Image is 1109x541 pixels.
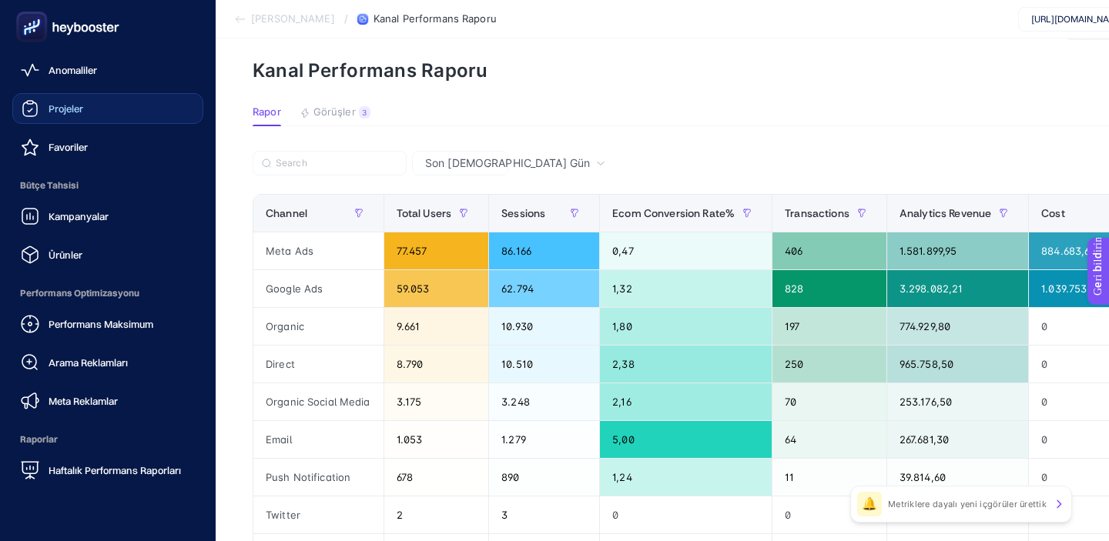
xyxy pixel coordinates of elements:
[772,346,886,382] div: 250
[600,421,772,458] div: 5,00
[266,207,307,219] span: Channel
[12,309,203,339] a: Performans Maksimum
[12,347,203,378] a: Arama Reklamları
[612,207,735,219] span: Ecom Conversion Rate%
[862,498,877,510] font: 🔔
[900,207,991,219] span: Analytics Revenue
[253,308,384,345] div: Organic
[384,270,489,307] div: 59.053
[49,356,128,369] font: Arama Reklamları
[49,64,97,76] font: Anomaliler
[253,346,384,382] div: Direct
[253,232,384,269] div: Meta Ads
[600,308,772,345] div: 1,80
[253,383,384,420] div: Organic Social Media
[887,232,1028,269] div: 1.581.899,95
[374,12,497,25] font: Kanal Performans Raporu
[384,383,489,420] div: 3.175
[772,270,886,307] div: 828
[600,459,772,496] div: 1,24
[887,308,1028,345] div: 774.929,80
[12,201,203,232] a: Kampanyalar
[344,12,348,25] font: /
[785,207,849,219] span: Transactions
[489,383,599,420] div: 3.248
[489,459,599,496] div: 890
[384,232,489,269] div: 77.457
[887,346,1028,382] div: 965.758,50
[253,59,488,82] font: Kanal Performans Raporu
[887,383,1028,420] div: 253.176,50
[489,232,599,269] div: 86.166
[253,270,384,307] div: Google Ads
[313,105,356,118] font: Görüşler
[384,496,489,533] div: 2
[600,383,772,420] div: 2,16
[772,232,886,269] div: 406
[887,270,1028,307] div: 3.298.082,21
[772,459,886,496] div: 11
[49,141,88,153] font: Favoriler
[362,108,367,117] font: 3
[49,249,82,261] font: Ürünler
[20,287,139,299] font: Performans Optimizasyonu
[251,12,335,25] font: [PERSON_NAME]
[20,433,58,445] font: Raporlar
[1041,207,1065,219] span: Cost
[600,496,772,533] div: 0
[49,318,153,330] font: Performans Maksimum
[12,239,203,270] a: Ürünler
[600,270,772,307] div: 1,32
[12,455,203,486] a: Haftalık Performans Raporları
[772,496,886,533] div: 0
[489,270,599,307] div: 62.794
[253,421,384,458] div: Email
[887,421,1028,458] div: 267.681,30
[49,210,109,222] font: Kampanyalar
[384,346,489,382] div: 8.790
[489,421,599,458] div: 1.279
[772,308,886,345] div: 197
[384,459,489,496] div: 678
[276,158,397,169] input: Search
[49,395,118,407] font: Meta Reklamlar
[20,179,79,191] font: Bütçe Tahsisi
[12,93,203,124] a: Projeler
[384,421,489,458] div: 1.053
[501,207,545,219] span: Sessions
[384,308,489,345] div: 9.661
[253,496,384,533] div: Twitter
[489,346,599,382] div: 10.510
[888,499,1047,509] font: Metriklere dayalı yeni içgörüler ürettik
[253,459,384,496] div: Push Notification
[772,383,886,420] div: 70
[600,346,772,382] div: 2,38
[887,459,1028,496] div: 39.814,60
[397,207,452,219] span: Total Users
[600,232,772,269] div: 0,47
[49,102,83,115] font: Projeler
[12,55,203,85] a: Anomaliler
[12,132,203,162] a: Favoriler
[489,308,599,345] div: 10.930
[489,496,599,533] div: 3
[49,464,181,476] font: Haftalık Performans Raporları
[253,105,281,118] font: Rapor
[9,4,71,16] font: Geri bildirim
[772,421,886,458] div: 64
[12,386,203,416] a: Meta Reklamlar
[425,156,590,169] font: Son [DEMOGRAPHIC_DATA] Gün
